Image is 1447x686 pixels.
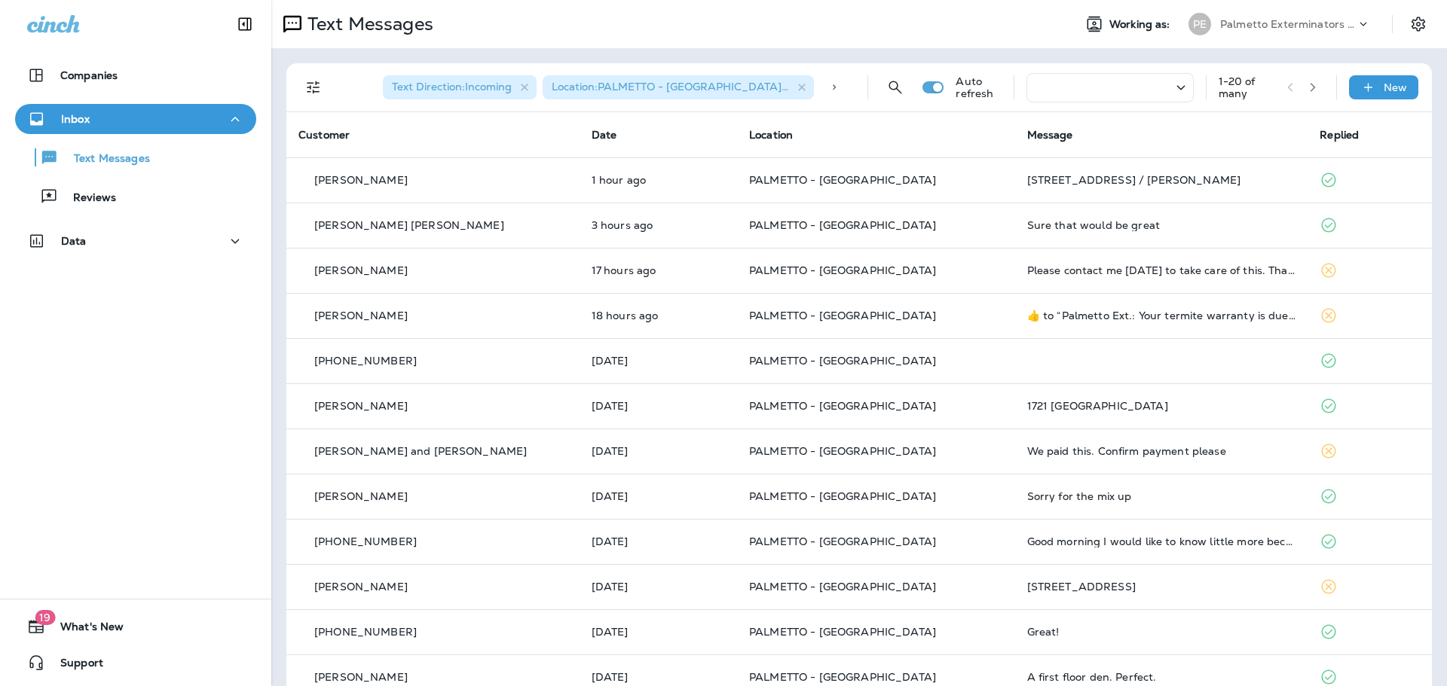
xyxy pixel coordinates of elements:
[392,80,512,93] span: Text Direction : Incoming
[592,581,725,593] p: Aug 14, 2025 07:34 PM
[592,626,725,638] p: Aug 14, 2025 04:09 PM
[1384,81,1407,93] p: New
[749,399,936,413] span: PALMETTO - [GEOGRAPHIC_DATA]
[552,80,794,93] span: Location : PALMETTO - [GEOGRAPHIC_DATA] +2
[314,445,527,457] p: [PERSON_NAME] and [PERSON_NAME]
[1027,581,1296,593] div: 720 Gate Post Dr
[1027,219,1296,231] div: Sure that would be great
[1027,174,1296,186] div: 1828 Delacourt Ave / Blair Phillips
[749,173,936,187] span: PALMETTO - [GEOGRAPHIC_DATA]
[15,142,256,173] button: Text Messages
[314,581,408,593] p: [PERSON_NAME]
[956,75,1001,99] p: Auto refresh
[298,72,329,102] button: Filters
[592,174,725,186] p: Aug 18, 2025 09:07 AM
[15,226,256,256] button: Data
[880,72,910,102] button: Search Messages
[1027,264,1296,276] div: Please contact me Monday, August 18th to take care of this. Thanks.
[543,75,814,99] div: Location:PALMETTO - [GEOGRAPHIC_DATA]+2
[1219,75,1275,99] div: 1 - 20 of many
[1027,128,1073,142] span: Message
[15,611,256,642] button: 19What's New
[1027,671,1296,683] div: A first floor den. Perfect.
[1188,13,1211,35] div: PE
[314,309,408,322] p: [PERSON_NAME]
[314,535,417,547] p: [PHONE_NUMBER]
[749,444,936,458] span: PALMETTO - [GEOGRAPHIC_DATA]
[15,181,256,212] button: Reviews
[749,309,936,322] span: PALMETTO - [GEOGRAPHIC_DATA]
[749,128,793,142] span: Location
[1405,11,1432,38] button: Settings
[749,670,936,684] span: PALMETTO - [GEOGRAPHIC_DATA]
[592,671,725,683] p: Aug 14, 2025 10:16 AM
[61,113,90,125] p: Inbox
[749,625,936,639] span: PALMETTO - [GEOGRAPHIC_DATA]
[224,9,266,39] button: Collapse Sidebar
[592,535,725,547] p: Aug 15, 2025 07:11 AM
[1109,18,1173,31] span: Working as:
[314,671,408,683] p: [PERSON_NAME]
[592,445,725,457] p: Aug 15, 2025 09:59 AM
[1320,128,1359,142] span: Replied
[314,355,417,367] p: [PHONE_NUMBER]
[15,60,256,90] button: Companies
[1027,626,1296,638] div: Great!
[1220,18,1356,30] p: Palmetto Exterminators LLC
[58,191,116,206] p: Reviews
[749,354,936,367] span: PALMETTO - [GEOGRAPHIC_DATA]
[314,174,408,186] p: [PERSON_NAME]
[15,648,256,678] button: Support
[592,219,725,231] p: Aug 18, 2025 07:56 AM
[1027,490,1296,502] div: Sorry for the mix up
[592,400,725,412] p: Aug 15, 2025 03:25 PM
[301,13,433,35] p: Text Messages
[314,264,408,276] p: [PERSON_NAME]
[45,620,124,639] span: What's New
[61,235,87,247] p: Data
[314,490,408,502] p: [PERSON_NAME]
[1027,535,1296,547] div: Good morning I would like to know little more because I have termite bound with another company. ...
[749,535,936,548] span: PALMETTO - [GEOGRAPHIC_DATA]
[35,610,55,625] span: 19
[60,69,118,81] p: Companies
[59,152,150,166] p: Text Messages
[1027,309,1296,322] div: ​👍​ to “ Palmetto Ext.: Your termite warranty is due for renewal. Visit customer.entomobrands.com...
[1027,400,1296,412] div: 1721 Manassas
[749,580,936,593] span: PALMETTO - [GEOGRAPHIC_DATA]
[749,218,936,232] span: PALMETTO - [GEOGRAPHIC_DATA]
[298,128,350,142] span: Customer
[592,264,725,276] p: Aug 17, 2025 05:48 PM
[592,309,725,322] p: Aug 17, 2025 04:18 PM
[592,490,725,502] p: Aug 15, 2025 09:08 AM
[749,489,936,503] span: PALMETTO - [GEOGRAPHIC_DATA]
[592,355,725,367] p: Aug 16, 2025 08:58 AM
[314,626,417,638] p: [PHONE_NUMBER]
[15,104,256,134] button: Inbox
[383,75,537,99] div: Text Direction:Incoming
[1027,445,1296,457] div: We paid this. Confirm payment please
[314,219,504,231] p: [PERSON_NAME] [PERSON_NAME]
[592,128,617,142] span: Date
[314,400,408,412] p: [PERSON_NAME]
[749,264,936,277] span: PALMETTO - [GEOGRAPHIC_DATA]
[45,657,103,675] span: Support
